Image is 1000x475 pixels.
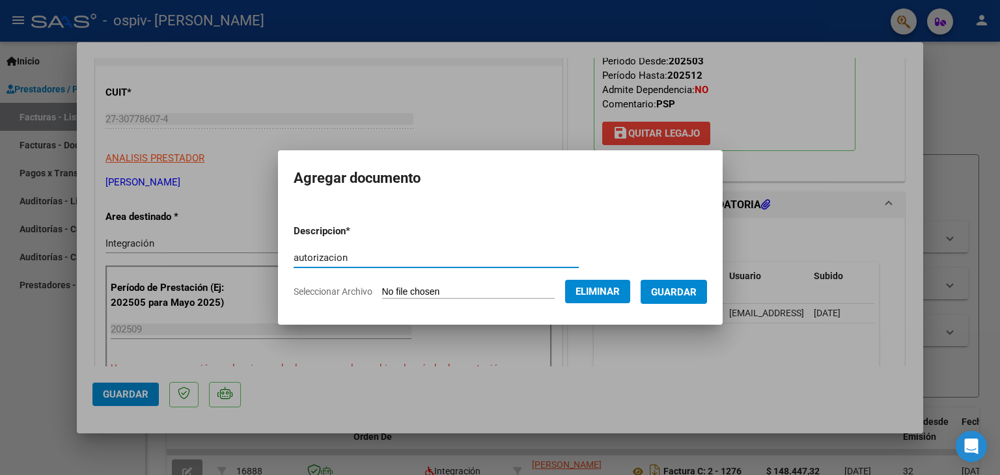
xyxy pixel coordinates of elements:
h2: Agregar documento [294,166,707,191]
span: Eliminar [576,286,620,297]
button: Eliminar [565,280,630,303]
div: Open Intercom Messenger [956,431,987,462]
span: Guardar [651,286,697,298]
p: Descripcion [294,224,418,239]
span: Seleccionar Archivo [294,286,372,297]
button: Guardar [641,280,707,304]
